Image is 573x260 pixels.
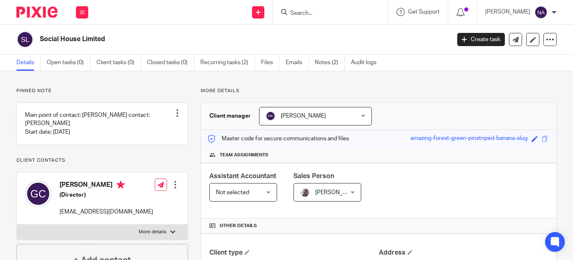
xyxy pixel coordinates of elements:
img: svg%3E [25,181,51,207]
a: Open tasks (0) [47,55,90,71]
a: Audit logs [351,55,383,71]
img: svg%3E [266,111,275,121]
i: Primary [117,181,125,189]
h3: Client manager [209,112,251,120]
a: Notes (2) [315,55,345,71]
p: More details [139,229,166,235]
h4: [PERSON_NAME] [60,181,153,191]
p: Pinned note [16,88,188,94]
span: [PERSON_NAME] [281,113,326,119]
p: [PERSON_NAME] [485,8,530,16]
p: Client contacts [16,157,188,164]
a: Closed tasks (0) [147,55,194,71]
p: More details [201,88,557,94]
a: Recurring tasks (2) [200,55,255,71]
a: Details [16,55,41,71]
h4: Client type [209,248,378,257]
a: Create task [457,33,505,46]
a: Emails [286,55,309,71]
img: Pixie [16,7,57,18]
img: svg%3E [16,31,34,48]
p: Master code for secure communications and files [207,135,349,143]
h4: Address [379,248,548,257]
span: Team assignments [220,152,268,158]
p: [EMAIL_ADDRESS][DOMAIN_NAME] [60,208,153,216]
span: Get Support [408,9,440,15]
img: Matt%20Circle.png [300,188,310,197]
span: [PERSON_NAME] [315,190,360,195]
img: svg%3E [534,6,548,19]
span: Other details [220,223,257,229]
a: Client tasks (0) [96,55,141,71]
h2: Social House Limited [40,35,364,44]
input: Search [289,10,363,17]
a: Files [261,55,280,71]
div: amazing-forest-green-pinstriped-banana-slug [410,134,527,144]
span: Assistant Accountant [209,173,276,179]
span: Sales Person [293,173,334,179]
span: Not selected [216,190,249,195]
h5: (Director) [60,191,153,199]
